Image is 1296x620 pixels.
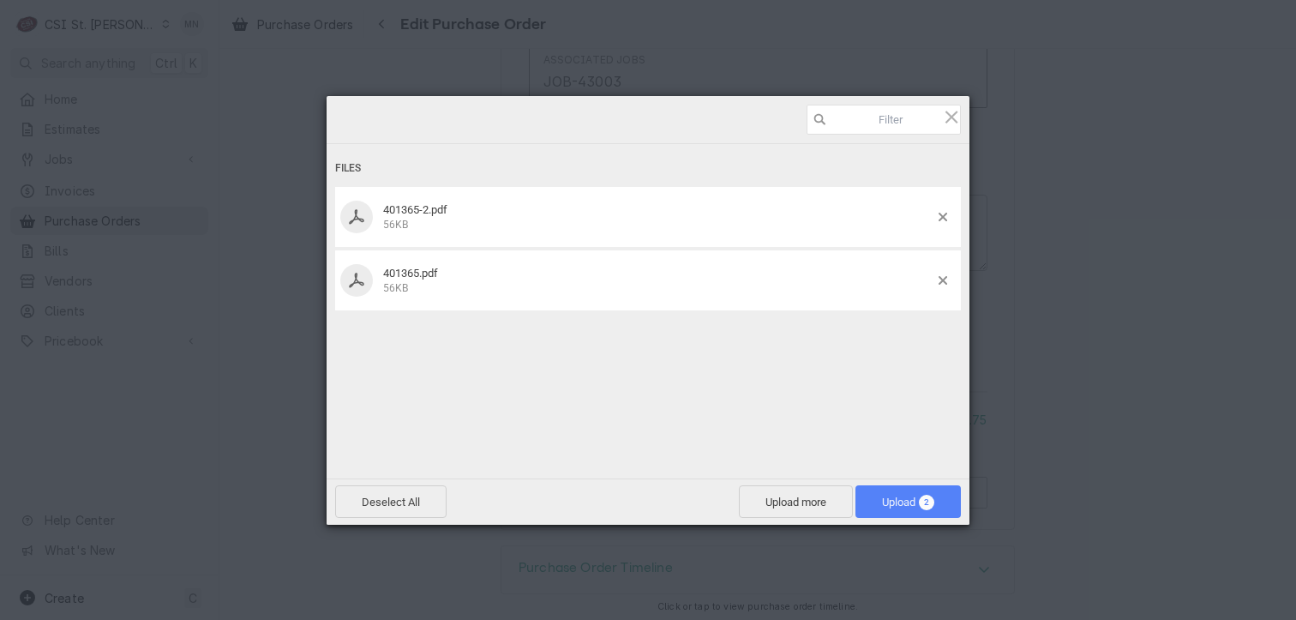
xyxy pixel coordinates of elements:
[882,496,934,509] span: Upload
[335,485,447,518] span: Deselect All
[942,107,961,126] span: Click here or hit ESC to close picker
[383,203,447,216] span: 401365-2.pdf
[383,219,408,231] span: 56KB
[378,203,939,232] div: 401365-2.pdf
[378,267,939,295] div: 401365.pdf
[855,485,961,518] span: Upload2
[383,282,408,294] span: 56KB
[919,495,934,510] span: 2
[739,485,853,518] span: Upload more
[807,105,961,135] input: Filter
[383,267,438,280] span: 401365.pdf
[335,153,961,184] div: Files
